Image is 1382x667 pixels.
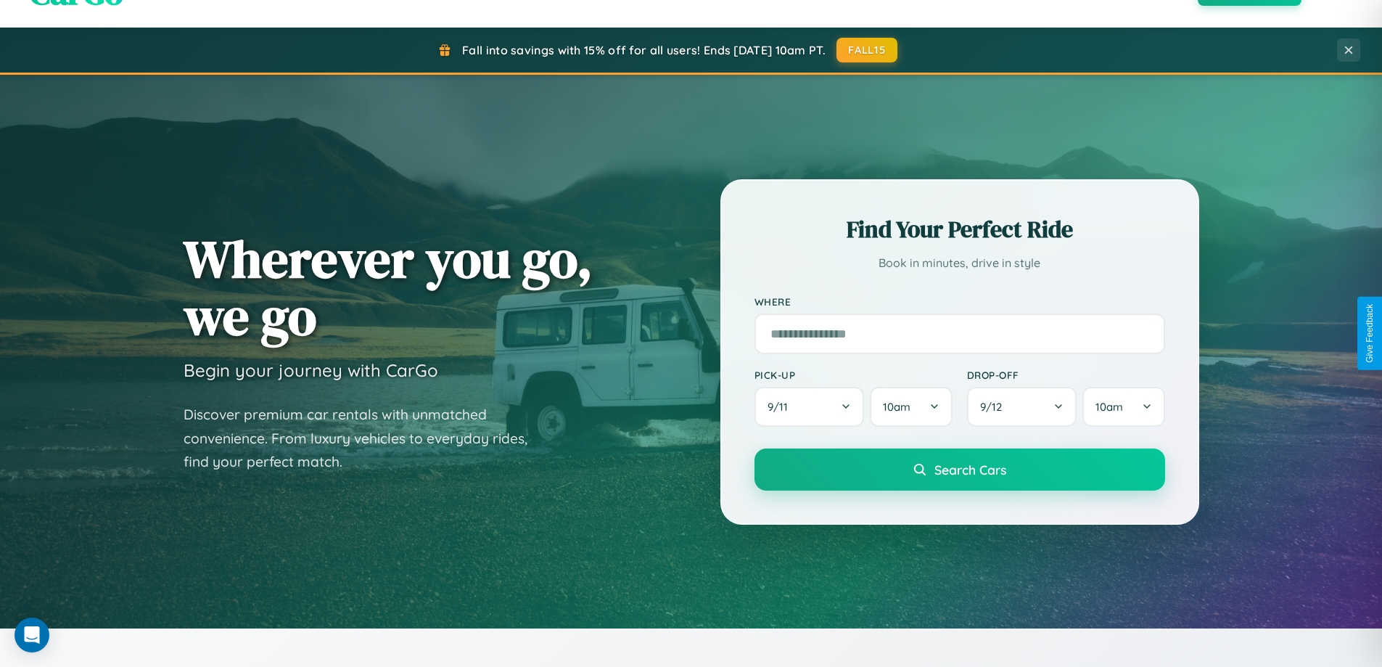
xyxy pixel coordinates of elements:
div: Give Feedback [1365,304,1375,363]
button: FALL15 [836,38,897,62]
span: 9 / 12 [980,400,1009,414]
span: 10am [883,400,910,414]
span: Fall into savings with 15% off for all users! Ends [DATE] 10am PT. [462,43,826,57]
p: Book in minutes, drive in style [754,253,1165,274]
button: 10am [870,387,952,427]
label: Where [754,295,1165,308]
p: Discover premium car rentals with unmatched convenience. From luxury vehicles to everyday rides, ... [184,403,546,474]
h1: Wherever you go, we go [184,230,593,345]
label: Pick-up [754,369,953,381]
h3: Begin your journey with CarGo [184,359,438,381]
label: Drop-off [967,369,1165,381]
span: Search Cars [934,462,1006,478]
button: 10am [1082,387,1164,427]
button: Search Cars [754,449,1165,491]
div: Open Intercom Messenger [15,618,49,652]
button: 9/11 [754,387,865,427]
h2: Find Your Perfect Ride [754,213,1165,245]
span: 10am [1095,400,1123,414]
button: 9/12 [967,387,1077,427]
span: 9 / 11 [768,400,795,414]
